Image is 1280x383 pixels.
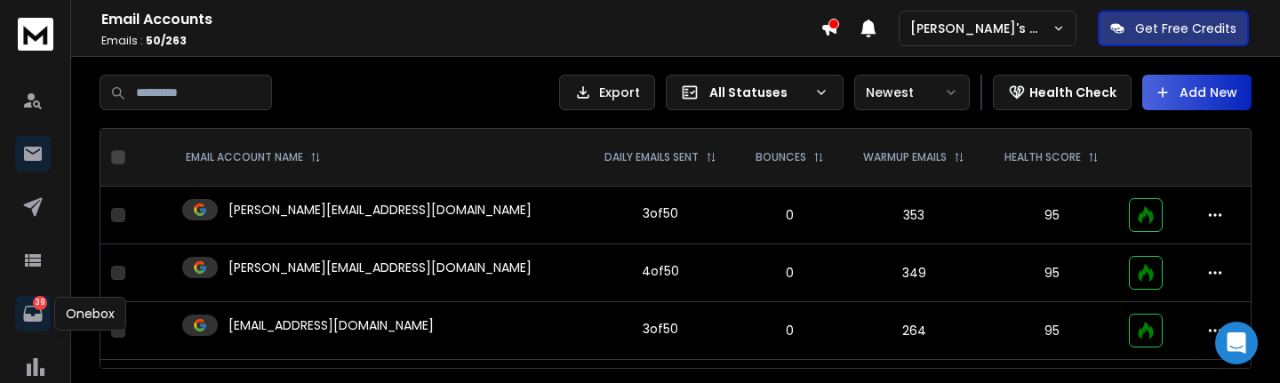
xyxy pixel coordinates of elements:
[559,75,655,110] button: Export
[748,206,832,224] p: 0
[985,187,1119,244] td: 95
[985,302,1119,360] td: 95
[993,75,1132,110] button: Health Check
[1142,75,1252,110] button: Add New
[910,20,1052,37] p: [PERSON_NAME]'s Workspace
[228,316,434,334] p: [EMAIL_ADDRESS][DOMAIN_NAME]
[101,34,820,48] p: Emails :
[1004,150,1081,164] p: HEALTH SCORE
[756,150,806,164] p: BOUNCES
[18,18,53,51] img: logo
[15,296,51,331] a: 39
[1029,84,1116,101] p: Health Check
[101,9,820,30] h1: Email Accounts
[642,262,679,280] div: 4 of 50
[146,33,187,48] span: 50 / 263
[1215,322,1258,364] div: Open Intercom Messenger
[843,244,984,302] td: 349
[1135,20,1236,37] p: Get Free Credits
[228,201,532,219] p: [PERSON_NAME][EMAIL_ADDRESS][DOMAIN_NAME]
[643,320,678,338] div: 3 of 50
[186,150,321,164] div: EMAIL ACCOUNT NAME
[843,187,984,244] td: 353
[748,322,832,339] p: 0
[985,244,1119,302] td: 95
[1098,11,1249,46] button: Get Free Credits
[643,204,678,222] div: 3 of 50
[748,264,832,282] p: 0
[843,302,984,360] td: 264
[33,296,47,310] p: 39
[863,150,947,164] p: WARMUP EMAILS
[54,297,126,331] div: Onebox
[854,75,970,110] button: Newest
[228,259,532,276] p: [PERSON_NAME][EMAIL_ADDRESS][DOMAIN_NAME]
[709,84,807,101] p: All Statuses
[604,150,699,164] p: DAILY EMAILS SENT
